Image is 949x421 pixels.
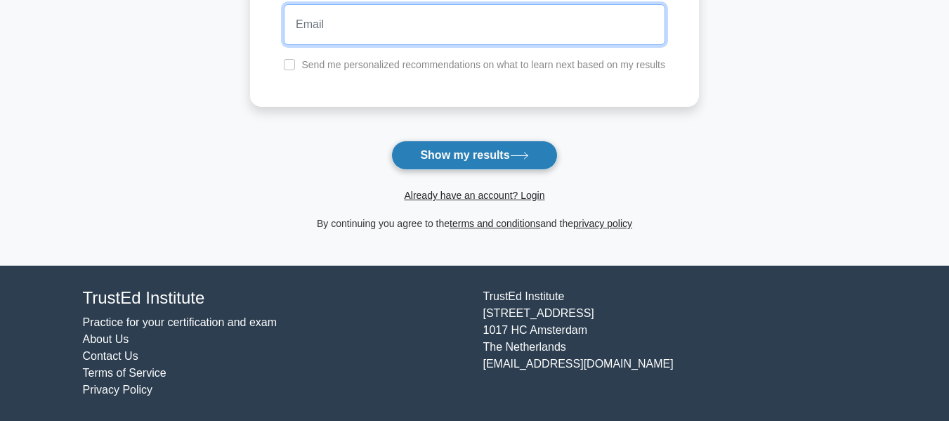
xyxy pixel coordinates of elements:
a: Privacy Policy [83,384,153,396]
button: Show my results [391,141,557,170]
a: Contact Us [83,350,138,362]
h4: TrustEd Institute [83,288,466,309]
div: By continuing you agree to the and the [242,215,707,232]
a: Terms of Service [83,367,166,379]
a: privacy policy [573,218,632,229]
a: About Us [83,333,129,345]
div: TrustEd Institute [STREET_ADDRESS] 1017 HC Amsterdam The Netherlands [EMAIL_ADDRESS][DOMAIN_NAME] [475,288,875,399]
a: Already have an account? Login [404,190,544,201]
input: Email [284,4,665,45]
a: terms and conditions [450,218,540,229]
a: Practice for your certification and exam [83,316,277,328]
label: Send me personalized recommendations on what to learn next based on my results [301,59,665,70]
